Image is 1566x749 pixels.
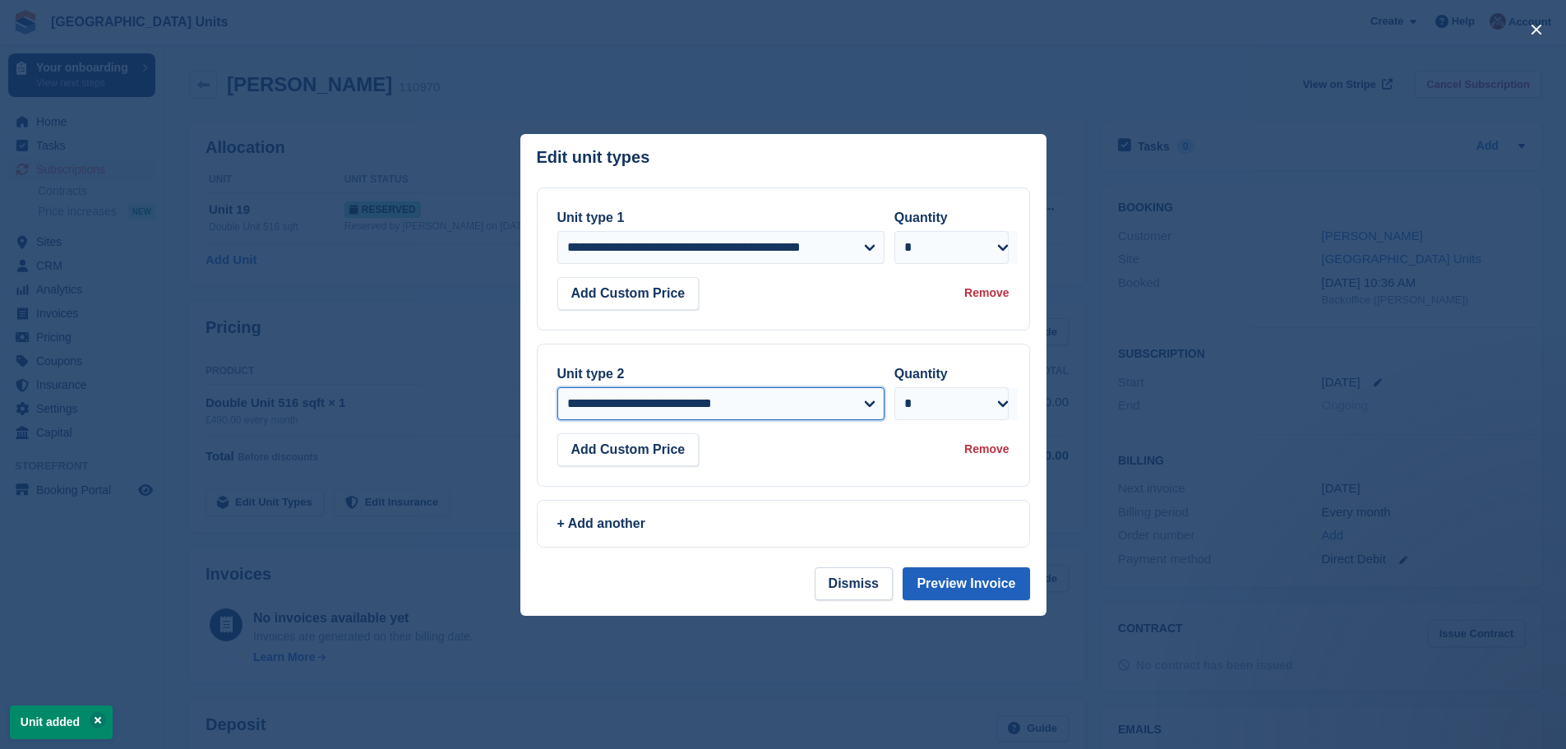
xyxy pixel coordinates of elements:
[557,433,700,466] button: Add Custom Price
[815,567,893,600] button: Dismiss
[964,441,1009,458] div: Remove
[557,210,625,224] label: Unit type 1
[903,567,1029,600] button: Preview Invoice
[894,210,948,224] label: Quantity
[894,367,948,381] label: Quantity
[537,500,1030,548] a: + Add another
[557,367,625,381] label: Unit type 2
[557,277,700,310] button: Add Custom Price
[557,514,1009,534] div: + Add another
[10,705,113,739] p: Unit added
[964,284,1009,302] div: Remove
[1523,16,1550,43] button: close
[537,148,650,167] p: Edit unit types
